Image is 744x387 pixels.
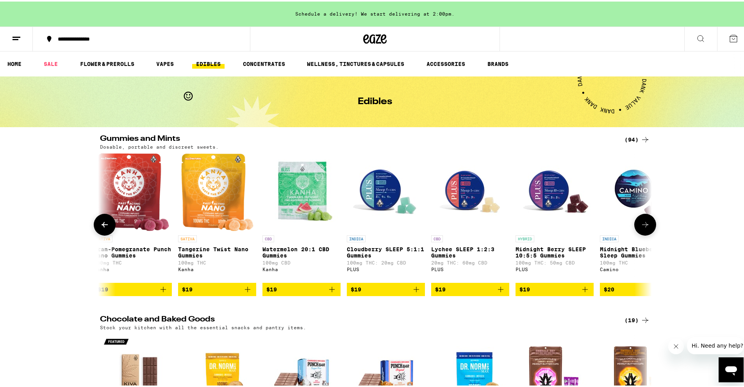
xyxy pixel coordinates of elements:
img: Kanha - Tangerine Twist Nano Gummies [181,152,254,230]
p: Lychee SLEEP 1:2:3 Gummies [431,245,509,257]
h1: Edibles [358,96,392,105]
a: Open page for Midnight Berry SLEEP 10:5:5 Gummies from PLUS [516,152,594,281]
button: Add to bag [431,281,509,295]
iframe: Message from company [687,336,744,353]
img: PLUS - Lychee SLEEP 1:2:3 Gummies [431,152,509,230]
button: Add to bag [178,281,256,295]
p: 100mg THC [178,259,256,264]
div: Kanha [94,265,172,270]
iframe: Close message [668,337,684,353]
img: Camino - Midnight Blueberry 5:1 Sleep Gummies [600,152,678,230]
button: Add to bag [516,281,594,295]
h2: Chocolate and Baked Goods [100,314,612,323]
p: Midnight Berry SLEEP 10:5:5 Gummies [516,245,594,257]
p: Stock your kitchen with all the essential snacks and pantry items. [100,323,306,328]
div: PLUS [516,265,594,270]
span: $19 [182,285,193,291]
iframe: Button to launch messaging window [719,356,744,381]
a: Open page for Tangerine Twist Nano Gummies from Kanha [178,152,256,281]
a: (19) [624,314,650,323]
p: CBD [431,234,443,241]
button: Add to bag [347,281,425,295]
p: Watermelon 20:1 CBD Gummies [262,245,341,257]
span: $19 [435,285,446,291]
a: Open page for Watermelon 20:1 CBD Gummies from Kanha [262,152,341,281]
a: CONCENTRATES [239,58,289,67]
img: Kanha - Watermelon 20:1 CBD Gummies [262,152,341,230]
p: Tangerine Twist Nano Gummies [178,245,256,257]
div: Kanha [262,265,341,270]
p: CBD [262,234,274,241]
p: 100mg THC: 50mg CBD [516,259,594,264]
p: 100mg THC [600,259,678,264]
span: $19 [351,285,361,291]
p: SATIVA [178,234,197,241]
a: BRANDS [484,58,512,67]
p: 100mg CBD [262,259,341,264]
button: Add to bag [94,281,172,295]
span: $19 [519,285,530,291]
a: ACCESSORIES [423,58,469,67]
button: Add to bag [600,281,678,295]
a: (94) [624,133,650,143]
img: PLUS - Cloudberry SLEEP 5:1:1 Gummies [347,152,425,230]
p: Cloudberry SLEEP 5:1:1 Gummies [347,245,425,257]
div: Kanha [178,265,256,270]
a: Open page for Midnight Blueberry 5:1 Sleep Gummies from Camino [600,152,678,281]
a: WELLNESS, TINCTURES & CAPSULES [303,58,408,67]
img: Kanha - Cran-Pomegranate Punch Nano Gummies [96,152,169,230]
p: 100mg THC [94,259,172,264]
a: FLOWER & PREROLLS [76,58,138,67]
p: Cran-Pomegranate Punch Nano Gummies [94,245,172,257]
a: VAPES [152,58,178,67]
a: Open page for Lychee SLEEP 1:2:3 Gummies from PLUS [431,152,509,281]
a: Open page for Cloudberry SLEEP 5:1:1 Gummies from PLUS [347,152,425,281]
p: SATIVA [94,234,112,241]
a: HOME [4,58,25,67]
img: PLUS - Midnight Berry SLEEP 10:5:5 Gummies [516,152,594,230]
div: PLUS [347,265,425,270]
div: Camino [600,265,678,270]
p: INDICA [347,234,366,241]
p: 100mg THC: 20mg CBD [347,259,425,264]
p: Midnight Blueberry 5:1 Sleep Gummies [600,245,678,257]
a: EDIBLES [192,58,225,67]
h2: Gummies and Mints [100,133,612,143]
span: $19 [266,285,277,291]
p: Dosable, portable and discreet sweets. [100,143,219,148]
p: HYBRID [516,234,534,241]
a: Open page for Cran-Pomegranate Punch Nano Gummies from Kanha [94,152,172,281]
p: 20mg THC: 60mg CBD [431,259,509,264]
a: SALE [40,58,62,67]
p: INDICA [600,234,619,241]
button: Add to bag [262,281,341,295]
div: PLUS [431,265,509,270]
span: $19 [98,285,108,291]
span: $20 [604,285,614,291]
